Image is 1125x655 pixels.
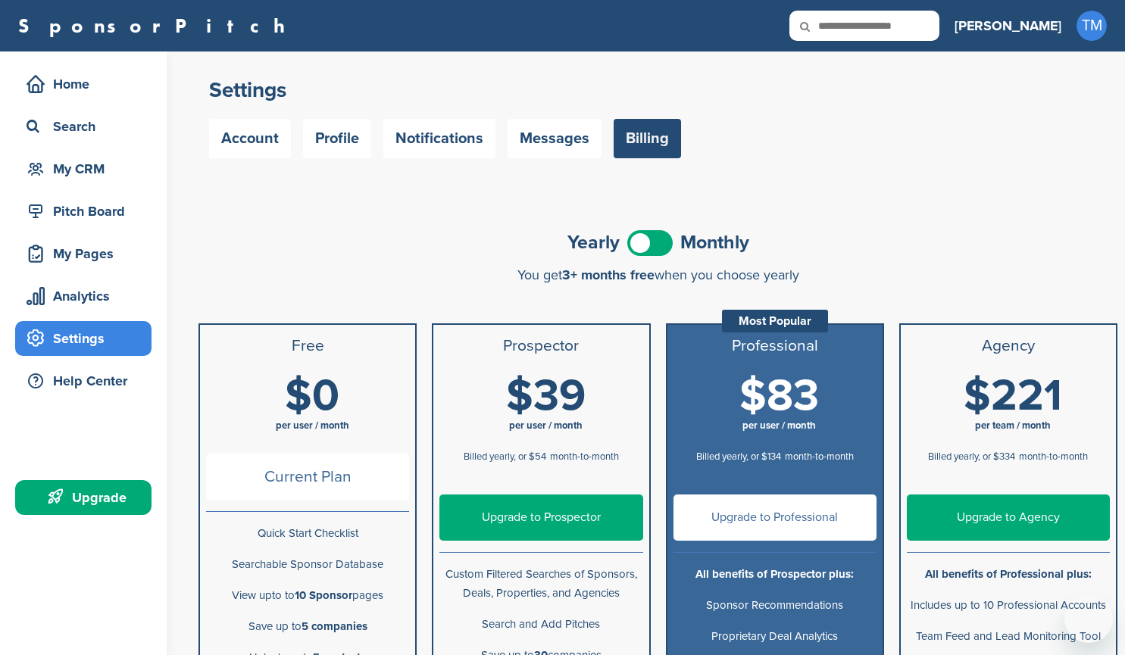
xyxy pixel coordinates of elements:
[907,337,1110,355] h3: Agency
[439,615,642,634] p: Search and Add Pitches
[15,67,152,101] a: Home
[673,337,877,355] h3: Professional
[509,420,583,432] span: per user / month
[15,321,152,356] a: Settings
[15,194,152,229] a: Pitch Board
[673,627,877,646] p: Proprietary Deal Analytics
[23,70,152,98] div: Home
[439,494,642,541] a: Upgrade to Prospector
[439,565,642,603] p: Custom Filtered Searches of Sponsors, Deals, Properties, and Agencies
[928,451,1015,463] span: Billed yearly, or $334
[23,282,152,310] div: Analytics
[15,236,152,271] a: My Pages
[739,370,819,423] span: $83
[303,119,371,158] a: Profile
[907,596,1110,615] p: Includes up to 10 Professional Accounts
[23,113,152,140] div: Search
[15,480,152,515] a: Upgrade
[23,367,152,395] div: Help Center
[439,337,642,355] h3: Prospector
[295,588,352,602] b: 10 Sponsor
[1064,594,1113,643] iframe: Schaltfläche zum Öffnen des Messaging-Fensters
[206,555,409,574] p: Searchable Sponsor Database
[206,586,409,605] p: View upto to pages
[673,494,877,541] a: Upgrade to Professional
[1077,11,1107,41] span: TM
[209,119,291,158] a: Account
[925,567,1092,581] b: All benefits of Professional plus:
[550,451,619,463] span: month-to-month
[955,15,1061,36] h3: [PERSON_NAME]
[907,494,1110,541] a: Upgrade to Agency
[562,267,655,283] span: 3+ months free
[383,119,495,158] a: Notifications
[1019,451,1088,463] span: month-to-month
[206,454,409,500] span: Current Plan
[506,370,586,423] span: $39
[907,627,1110,646] p: Team Feed and Lead Monitoring Tool
[742,420,816,432] span: per user / month
[23,325,152,352] div: Settings
[285,370,339,423] span: $0
[302,619,367,633] b: 5 companies
[955,9,1061,42] a: [PERSON_NAME]
[964,370,1062,423] span: $221
[508,119,602,158] a: Messages
[23,240,152,267] div: My Pages
[722,310,828,332] div: Most Popular
[23,198,152,225] div: Pitch Board
[614,119,681,158] a: Billing
[15,279,152,313] a: Analytics
[15,151,152,186] a: My CRM
[695,567,854,581] b: All benefits of Prospector plus:
[975,420,1051,432] span: per team / month
[198,267,1117,282] div: You get when you choose yearly
[567,233,620,252] span: Yearly
[276,420,349,432] span: per user / month
[696,451,781,463] span: Billed yearly, or $134
[206,524,409,543] p: Quick Start Checklist
[209,76,1107,104] h2: Settings
[15,363,152,398] a: Help Center
[23,484,152,511] div: Upgrade
[18,16,295,36] a: SponsorPitch
[785,451,854,463] span: month-to-month
[23,155,152,182] div: My CRM
[15,109,152,144] a: Search
[206,337,409,355] h3: Free
[673,596,877,615] p: Sponsor Recommendations
[206,617,409,636] p: Save up to
[464,451,546,463] span: Billed yearly, or $54
[680,233,749,252] span: Monthly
